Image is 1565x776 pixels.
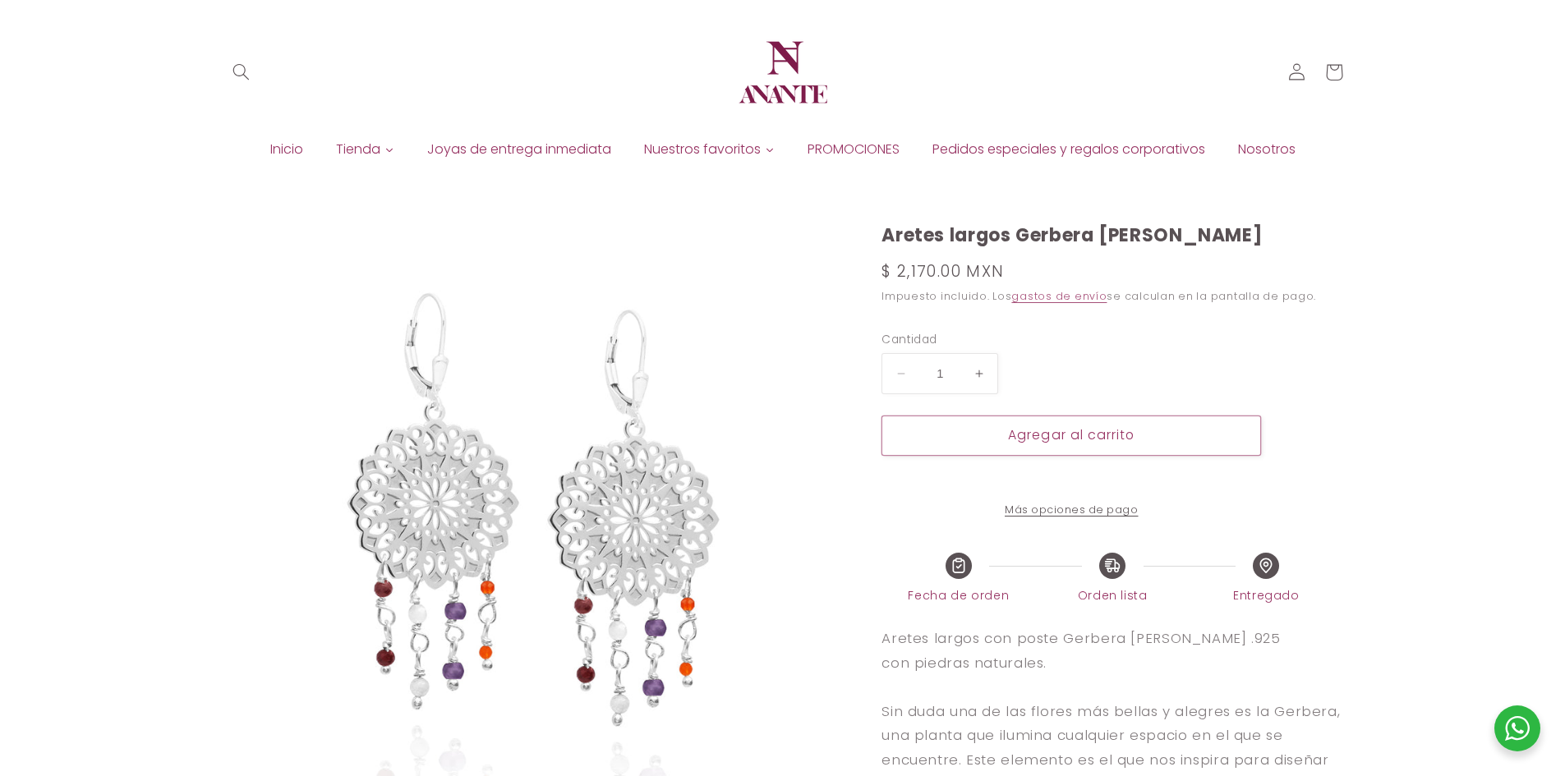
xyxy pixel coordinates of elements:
[932,140,1205,158] span: Pedidos especiales y regalos corporativos
[628,137,791,162] a: Nuestros favoritos
[222,53,260,91] summary: Búsqueda
[270,140,303,158] span: Inicio
[320,137,411,162] a: Tienda
[734,23,832,122] img: Anante Joyería | Diseño en plata y oro
[916,137,1222,162] a: Pedidos especiales y regalos corporativos
[808,140,900,158] span: PROMOCIONES
[881,332,1261,348] label: Cantidad
[427,140,611,158] span: Joyas de entrega inmediata
[1222,137,1312,162] a: Nosotros
[411,137,628,162] a: Joyas de entrega inmediata
[881,224,1343,248] h1: Aretes largos Gerbera [PERSON_NAME]
[881,628,1281,673] span: Aretes largos con poste Gerbera [PERSON_NAME] .925 con piedras naturales.
[644,140,761,158] span: Nuestros favoritos
[791,137,916,162] a: PROMOCIONES
[1035,585,1189,605] span: Orden lista
[727,16,839,128] a: Anante Joyería | Diseño en plata y oro
[254,137,320,162] a: Inicio
[881,416,1261,456] button: Agregar al carrito
[881,585,1035,605] span: Fecha de orden
[881,288,1343,305] div: Impuesto incluido. Los se calculan en la pantalla de pago.
[881,503,1261,518] a: Más opciones de pago
[336,140,380,158] span: Tienda
[1190,585,1343,605] span: Entregado
[881,260,1004,283] span: $ 2,170.00 MXN
[1011,289,1107,303] a: gastos de envío
[1238,140,1296,158] span: Nosotros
